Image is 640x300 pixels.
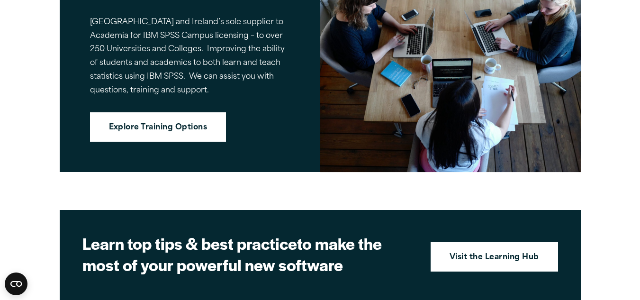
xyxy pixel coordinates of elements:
h2: to make the most of your powerful new software [82,233,414,275]
a: Explore Training Options [90,112,226,142]
p: [GEOGRAPHIC_DATA] and Ireland’s sole supplier to Academia for IBM SPSS Campus licensing – to over... [90,16,290,98]
button: Open CMP widget [5,273,27,295]
a: Visit the Learning Hub [431,242,558,272]
strong: Visit the Learning Hub [450,252,539,264]
strong: Learn top tips & best practice [82,232,297,255]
